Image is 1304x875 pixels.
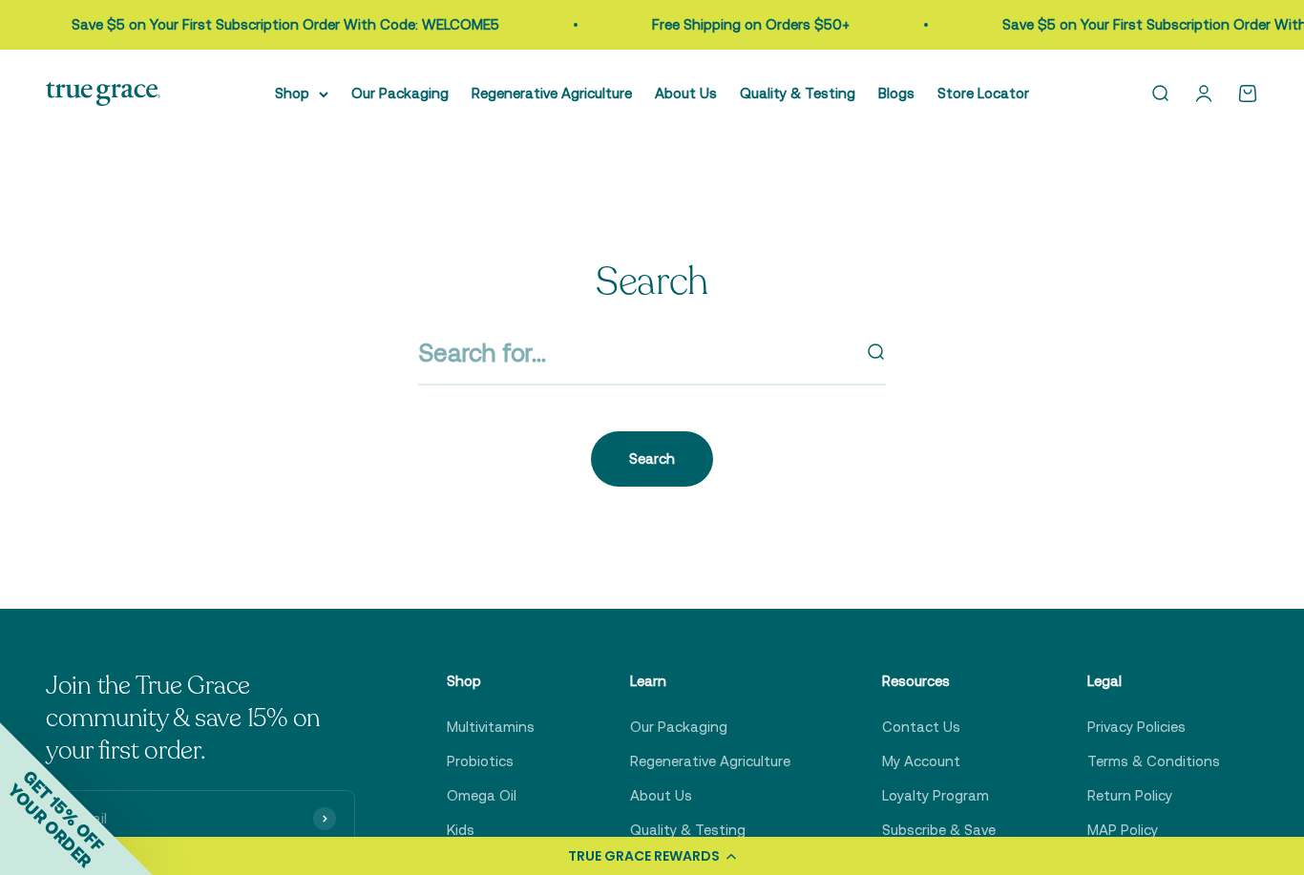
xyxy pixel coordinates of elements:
[596,260,708,302] h1: Search
[882,750,960,773] a: My Account
[647,16,845,32] a: Free Shipping on Orders $50+
[740,85,855,101] a: Quality & Testing
[19,766,108,855] span: GET 15% OFF
[46,670,355,766] p: Join the True Grace community & save 15% on your first order.
[1087,670,1220,693] p: Legal
[472,85,632,101] a: Regenerative Agriculture
[447,670,538,693] p: Shop
[447,750,514,773] a: Probiotics
[630,784,692,807] a: About Us
[878,85,915,101] a: Blogs
[568,846,720,866] div: TRUE GRACE REWARDS
[418,333,850,373] input: Search
[630,670,790,693] p: Learn
[4,780,95,871] span: YOUR ORDER
[1087,750,1220,773] a: Terms & Conditions
[275,82,328,105] summary: Shop
[351,85,449,101] a: Our Packaging
[882,670,996,693] p: Resources
[1087,716,1186,739] a: Privacy Policies
[67,13,494,36] p: Save $5 on Your First Subscription Order With Code: WELCOME5
[630,750,790,773] a: Regenerative Agriculture
[655,85,717,101] a: About Us
[447,819,474,842] a: Kids
[447,784,516,807] a: Omega Oil
[591,431,713,487] button: Search
[630,819,746,842] a: Quality & Testing
[1087,819,1158,842] a: MAP Policy
[937,85,1029,101] a: Store Locator
[629,448,675,470] div: Search
[882,716,960,739] a: Contact Us
[882,819,996,842] a: Subscribe & Save
[447,716,535,739] a: Multivitamins
[1087,784,1172,807] a: Return Policy
[630,716,727,739] a: Our Packaging
[882,784,989,807] a: Loyalty Program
